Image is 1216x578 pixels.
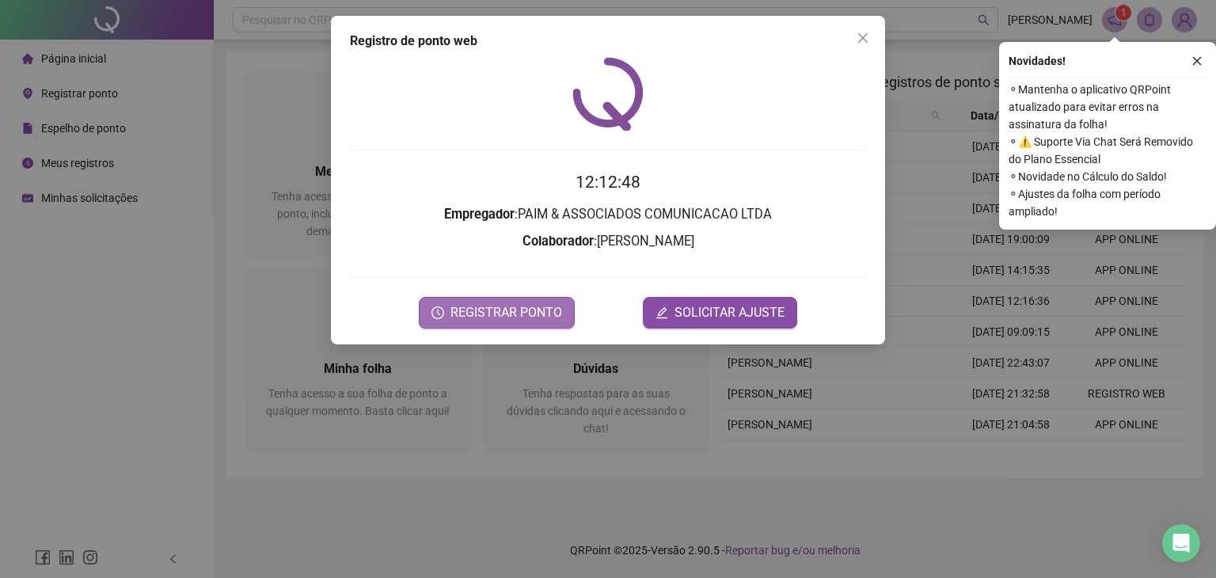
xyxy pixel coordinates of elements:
time: 12:12:48 [576,173,640,192]
span: Novidades ! [1009,52,1066,70]
h3: : [PERSON_NAME] [350,231,866,252]
span: edit [655,306,668,319]
span: REGISTRAR PONTO [450,303,562,322]
span: ⚬ Mantenha o aplicativo QRPoint atualizado para evitar erros na assinatura da folha! [1009,81,1206,133]
div: Open Intercom Messenger [1162,524,1200,562]
button: REGISTRAR PONTO [419,297,575,329]
span: ⚬ ⚠️ Suporte Via Chat Será Removido do Plano Essencial [1009,133,1206,168]
span: ⚬ Novidade no Cálculo do Saldo! [1009,168,1206,185]
strong: Empregador [444,207,515,222]
button: Close [850,25,876,51]
span: SOLICITAR AJUSTE [674,303,785,322]
h3: : PAIM & ASSOCIADOS COMUNICACAO LTDA [350,204,866,225]
span: close [1191,55,1203,67]
img: QRPoint [572,57,644,131]
button: editSOLICITAR AJUSTE [643,297,797,329]
strong: Colaborador [522,234,594,249]
span: clock-circle [431,306,444,319]
span: close [857,32,869,44]
div: Registro de ponto web [350,32,866,51]
span: ⚬ Ajustes da folha com período ampliado! [1009,185,1206,220]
